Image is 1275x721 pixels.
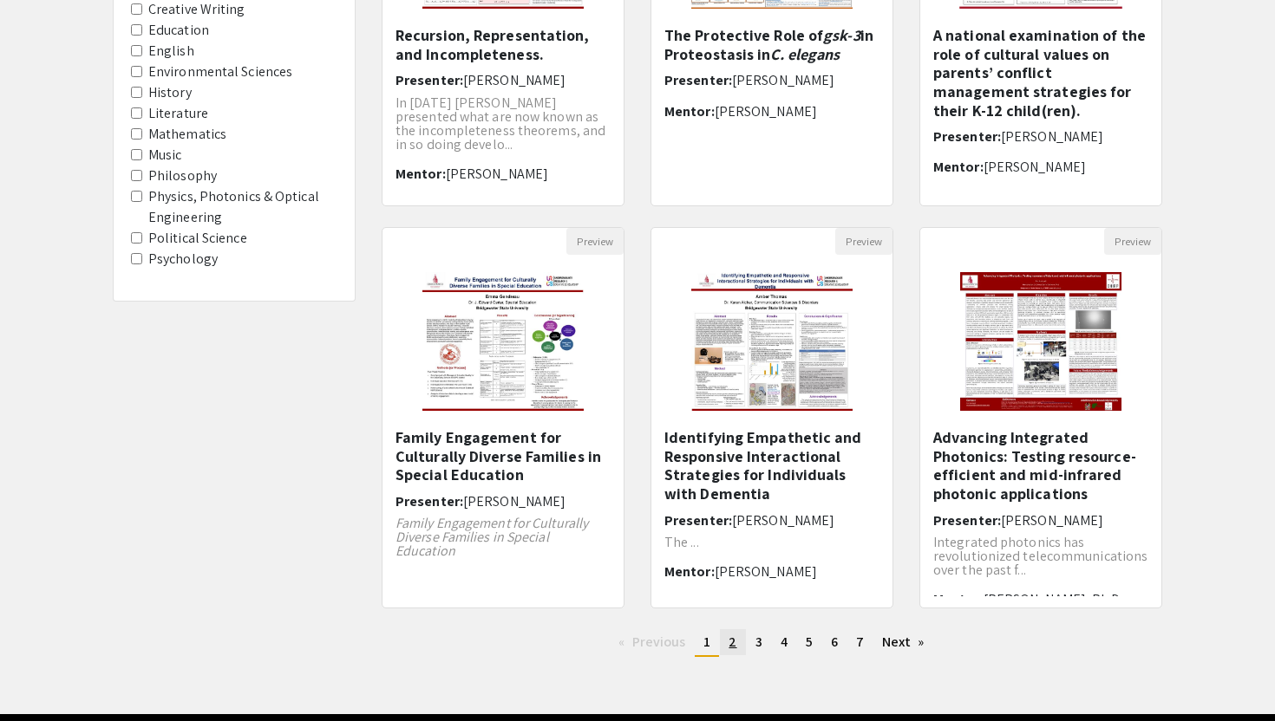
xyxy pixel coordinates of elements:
h5: Identifying Empathetic and Responsive Interactional Strategies for Individuals with Dementia [664,428,879,503]
h5: Family Engagement for Culturally Diverse Families in Special Education [396,428,611,484]
button: Preview [835,228,892,255]
label: English [148,41,194,62]
span: 5 [806,633,813,651]
span: 7 [856,633,864,651]
span: Mentor: [396,165,446,183]
h5: Recursion, Representation, and Incompleteness. [396,26,611,63]
button: Preview [566,228,624,255]
label: Philosophy [148,166,217,186]
iframe: Chat [13,643,74,708]
h6: Presenter: [664,512,879,529]
em: C. elegans [770,44,840,64]
span: 1 [703,633,710,651]
ul: Pagination [382,629,1162,657]
span: 2 [729,633,736,651]
span: [PERSON_NAME] [463,492,566,510]
span: [PERSON_NAME] [1001,511,1103,529]
span: Mentor: [933,590,984,608]
div: Open Presentation <p>Family Engagement for Culturally Diverse Families in Special Education</p> [382,227,624,608]
span: [PERSON_NAME] [715,102,817,120]
label: Environmental Sciences [148,62,292,82]
span: [PERSON_NAME] [715,562,817,581]
em: Family Engagement for Culturally Diverse Families in Special Education [396,514,588,560]
span: Mentor: [664,562,715,581]
h5: A national examination of the role of cultural values on parents’ conflict management strategies ... [933,26,1148,120]
span: [PERSON_NAME] [984,158,1086,176]
h6: Presenter: [396,72,611,88]
span: Mentor: [933,158,984,176]
img: <p>Advancing Integrated Photonics: Testing resource-efficient and mid-infrared photonic applicati... [943,255,1140,428]
div: Open Presentation <p>Advancing Integrated Photonics: Testing resource-efficient and mid-infrared ... [919,227,1162,608]
img: <p>Family Engagement for Culturally Diverse Families in Special Education</p> [405,255,602,428]
span: [PERSON_NAME] [446,165,548,183]
label: Physics, Photonics & Optical Engineering [148,186,337,228]
label: History [148,82,192,103]
div: Open Presentation <p class="ql-align-center"><br></p><p>Identifying Empathetic and Responsive Int... [651,227,893,608]
label: Music [148,145,182,166]
label: Political Science [148,228,247,249]
span: [PERSON_NAME] [732,511,834,529]
h5: The Protective Role of in Proteostasis in [664,26,879,63]
em: gsk-3 [823,25,860,45]
label: Mathematics [148,124,226,145]
h6: Presenter: [664,72,879,88]
p: In [DATE] [PERSON_NAME] presented what are now known as the incompleteness theorems, and in so do... [396,96,611,152]
span: [PERSON_NAME] [1001,127,1103,146]
span: 3 [755,633,762,651]
span: [PERSON_NAME], Ph.D [984,590,1121,608]
span: The ... [664,533,699,551]
img: <p class="ql-align-center"><br></p><p>Identifying Empathetic and Responsive Interactional Strateg... [674,255,871,428]
span: [PERSON_NAME] [463,71,566,89]
span: 4 [781,633,788,651]
span: [PERSON_NAME] [732,71,834,89]
span: Integrated photonics has revolutionized telecommunications over the past f... [933,533,1147,579]
label: Education [148,20,209,41]
span: Mentor: [664,102,715,120]
label: Literature [148,103,208,124]
h6: Presenter: [933,512,1148,529]
label: Psychology [148,249,218,270]
a: Next page [873,629,933,655]
h6: Presenter: [933,128,1148,145]
h5: Advancing Integrated Photonics: Testing resource-efficient and mid-infrared photonic applications [933,428,1148,503]
span: Previous [632,633,686,651]
button: Preview [1104,228,1161,255]
span: 6 [831,633,838,651]
h6: Presenter: [396,493,611,510]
